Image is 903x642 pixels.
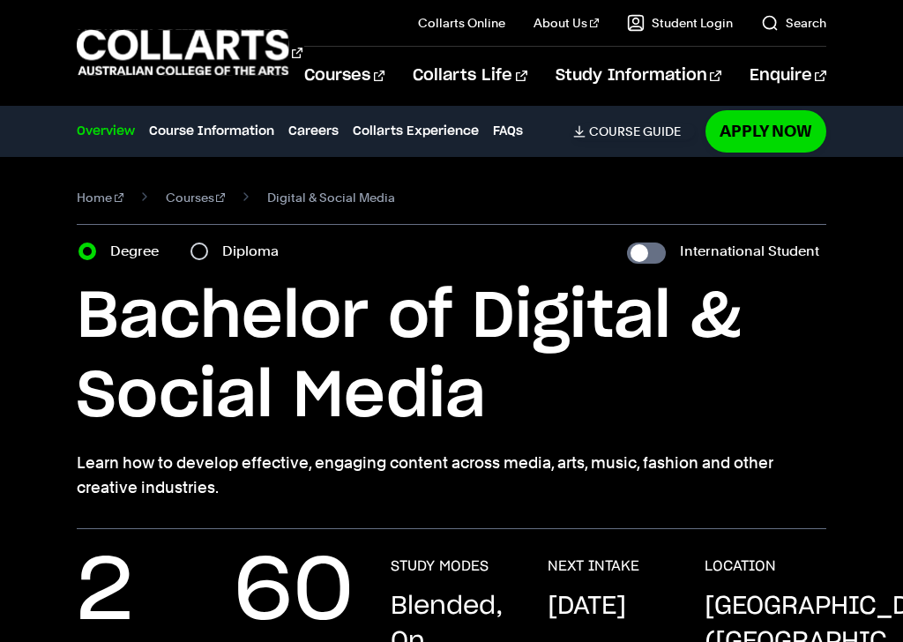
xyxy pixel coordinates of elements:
a: Courses [166,185,226,210]
div: Go to homepage [77,27,260,78]
label: Degree [110,239,169,264]
a: Courses [304,47,384,105]
a: Careers [288,122,339,141]
a: Apply Now [705,110,826,152]
h1: Bachelor of Digital & Social Media [77,278,826,437]
a: Student Login [627,14,733,32]
a: Collarts Online [418,14,505,32]
a: Collarts Life [413,47,526,105]
span: Digital & Social Media [267,185,395,210]
label: Diploma [222,239,289,264]
a: Course Information [149,122,274,141]
h3: LOCATION [705,557,776,575]
a: About Us [534,14,599,32]
p: [DATE] [548,589,626,624]
a: Overview [77,122,135,141]
h3: NEXT INTAKE [548,557,639,575]
a: Enquire [750,47,826,105]
a: Study Information [556,47,721,105]
a: Collarts Experience [353,122,479,141]
label: International Student [680,239,819,264]
h3: STUDY MODES [391,557,489,575]
a: FAQs [493,122,523,141]
a: Home [77,185,123,210]
a: Search [761,14,826,32]
p: Learn how to develop effective, engaging content across media, arts, music, fashion and other cre... [77,451,826,500]
p: 60 [234,557,354,628]
a: Course Guide [573,123,695,139]
p: 2 [77,557,133,628]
